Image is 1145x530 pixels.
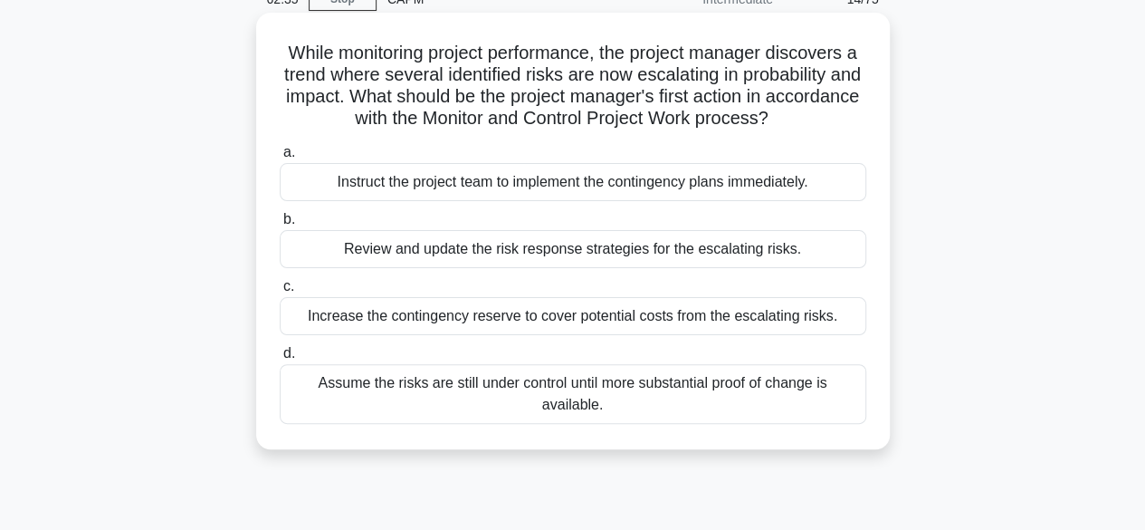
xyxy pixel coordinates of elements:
[280,297,866,335] div: Increase the contingency reserve to cover potential costs from the escalating risks.
[283,144,295,159] span: a.
[283,345,295,361] span: d.
[280,364,866,424] div: Assume the risks are still under control until more substantial proof of change is available.
[280,163,866,201] div: Instruct the project team to implement the contingency plans immediately.
[283,278,294,294] span: c.
[280,230,866,268] div: Review and update the risk response strategies for the escalating risks.
[278,42,868,130] h5: While monitoring project performance, the project manager discovers a trend where several identif...
[283,211,295,226] span: b.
